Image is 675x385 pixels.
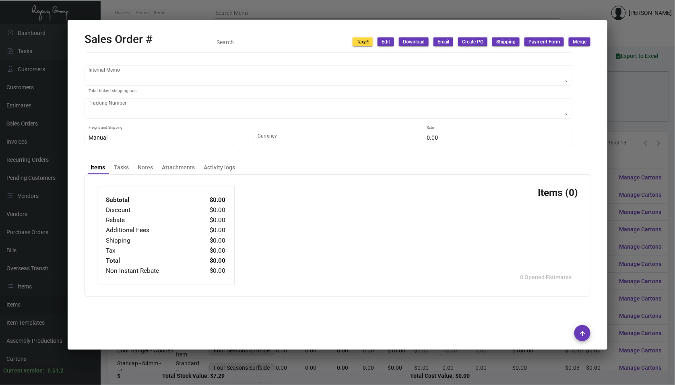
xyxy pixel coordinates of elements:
div: Attachments [162,163,195,172]
td: $0.00 [197,205,226,215]
button: Create PO [458,37,487,46]
td: Non Instant Rebate [105,266,197,276]
h2: Sales Order # [85,33,153,46]
button: Tax [353,37,373,46]
button: Payment Form [524,37,564,46]
div: Current version: [3,366,44,375]
div: Tasks [114,163,129,172]
div: 0.51.2 [47,366,64,375]
td: $0.00 [197,256,226,266]
span: Merge [573,39,586,45]
h3: Items (0) [538,187,578,198]
span: Edit [382,39,390,45]
td: Tax [105,246,197,256]
span: Create PO [462,39,483,45]
td: Total [105,256,197,266]
button: Download [399,37,429,46]
span: Download [403,39,425,45]
button: 0 Opened Estimates [514,270,578,284]
td: Additional Fees [105,225,197,235]
td: $0.00 [197,246,226,256]
button: Shipping [492,37,520,46]
span: Tax [357,39,369,45]
td: Discount [105,205,197,215]
div: Activity logs [204,163,235,172]
span: Manual [89,134,107,141]
span: Shipping [496,39,516,45]
td: Rebate [105,215,197,225]
div: Items [91,163,105,172]
div: Notes [138,163,153,172]
button: Edit [378,37,394,46]
td: $0.00 [197,225,226,235]
td: Shipping [105,236,197,246]
td: Subtotal [105,195,197,205]
span: Email [438,39,449,45]
td: $0.00 [197,195,226,205]
td: $0.00 [197,236,226,246]
button: Email [433,37,453,46]
td: $0.00 [197,266,226,276]
td: $0.00 [197,215,226,225]
button: Merge [569,37,590,46]
span: 0 Opened Estimates [520,274,572,280]
mat-hint: Total linked shipping cost: [89,89,139,93]
span: Payment Form [528,39,560,45]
